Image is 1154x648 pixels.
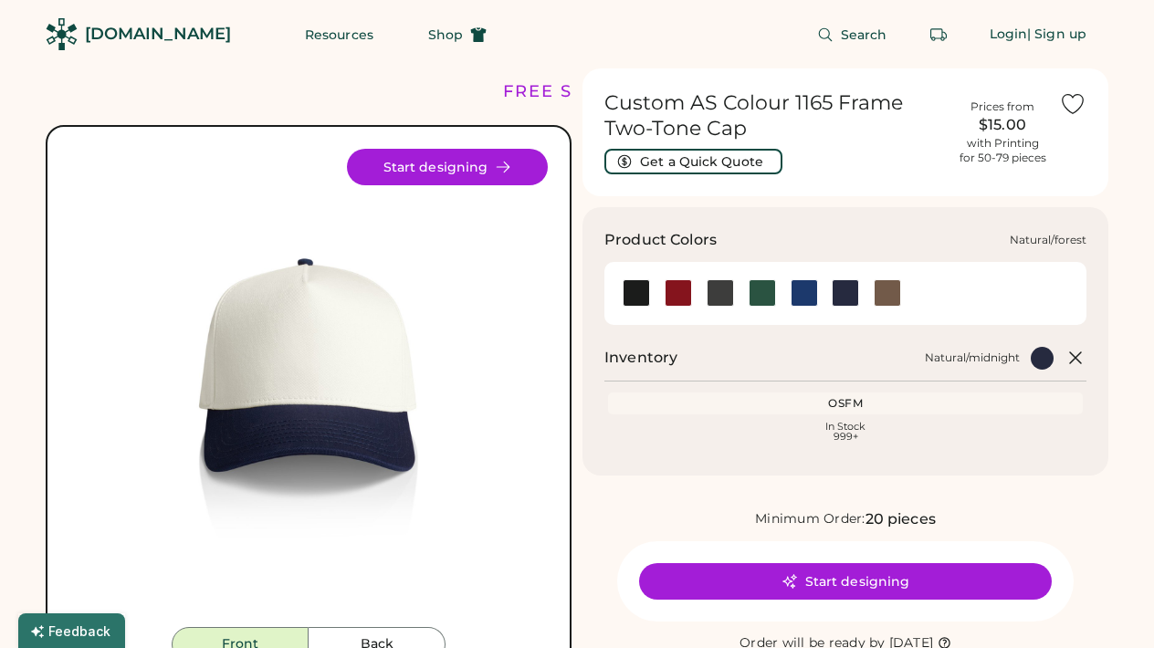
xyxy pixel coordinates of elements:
div: Login [990,26,1028,44]
div: Natural/midnight [925,350,1020,365]
button: Retrieve an order [920,16,957,53]
button: Start designing [347,149,548,185]
div: 20 pieces [865,508,936,530]
div: | Sign up [1027,26,1086,44]
div: Prices from [970,99,1034,114]
button: Search [795,16,909,53]
button: Get a Quick Quote [604,149,782,174]
span: Shop [428,28,463,41]
div: Natural/forest [1010,233,1086,247]
div: In Stock 999+ [612,422,1079,442]
div: 1165 Style Image [69,149,548,627]
h3: Product Colors [604,229,717,251]
button: Shop [406,16,509,53]
h2: Inventory [604,347,677,369]
img: 1165 - Natural/midnight Front Image [69,149,548,627]
div: FREE SHIPPING [503,79,660,104]
div: [DOMAIN_NAME] [85,23,231,46]
div: OSFM [612,396,1079,411]
button: Resources [283,16,395,53]
img: Rendered Logo - Screens [46,18,78,50]
span: Search [841,28,887,41]
button: Start designing [639,563,1052,600]
h1: Custom AS Colour 1165 Frame Two-Tone Cap [604,90,946,141]
div: Minimum Order: [755,510,865,528]
div: $15.00 [957,114,1048,136]
div: with Printing for 50-79 pieces [960,136,1046,165]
